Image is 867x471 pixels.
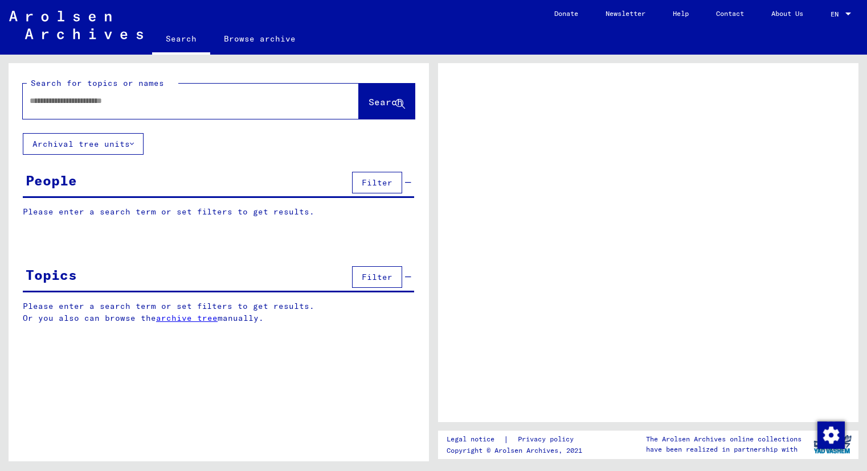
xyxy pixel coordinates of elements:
[23,133,144,155] button: Archival tree units
[26,265,77,285] div: Topics
[23,300,415,324] p: Please enter a search term or set filters to get results. Or you also can browse the manually.
[352,172,402,193] button: Filter
[210,25,309,52] a: Browse archive
[26,170,77,191] div: People
[811,430,854,458] img: yv_logo.png
[831,10,843,18] span: EN
[359,84,415,119] button: Search
[447,433,587,445] div: |
[156,313,218,323] a: archive tree
[817,422,845,449] img: Change consent
[152,25,210,55] a: Search
[447,445,587,456] p: Copyright © Arolsen Archives, 2021
[646,444,801,455] p: have been realized in partnership with
[447,433,504,445] a: Legal notice
[362,272,392,282] span: Filter
[9,11,143,39] img: Arolsen_neg.svg
[31,78,164,88] mat-label: Search for topics or names
[369,96,403,108] span: Search
[352,266,402,288] button: Filter
[362,177,392,188] span: Filter
[23,206,414,218] p: Please enter a search term or set filters to get results.
[509,433,587,445] a: Privacy policy
[646,434,801,444] p: The Arolsen Archives online collections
